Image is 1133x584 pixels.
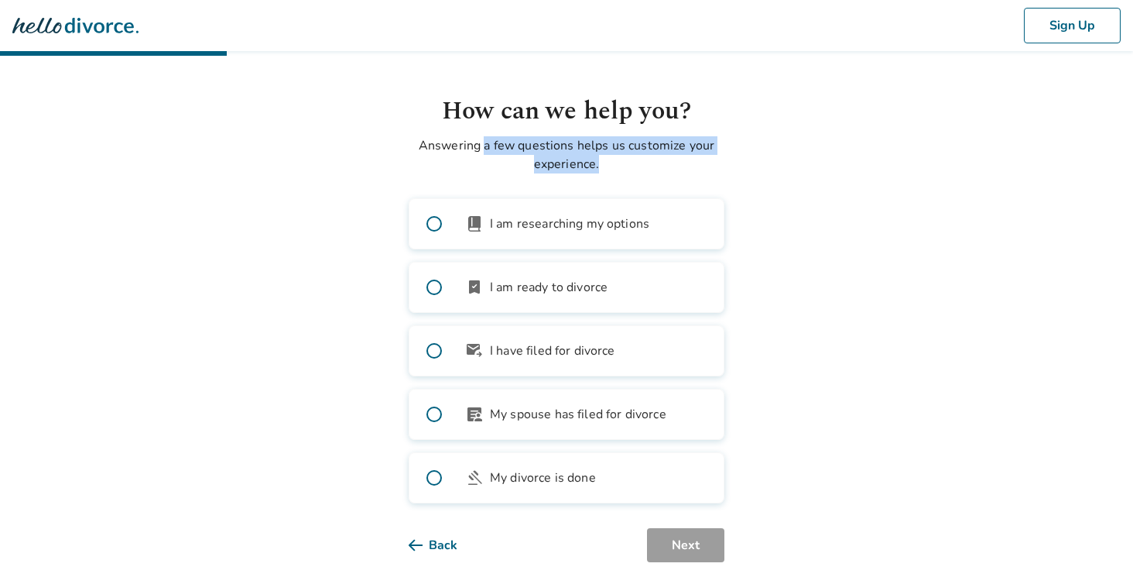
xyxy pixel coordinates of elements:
iframe: Chat Widget [1056,510,1133,584]
button: Sign Up [1024,8,1121,43]
span: I am ready to divorce [490,278,608,297]
button: Next [647,528,724,562]
span: My divorce is done [490,469,596,487]
span: I have filed for divorce [490,342,615,360]
span: bookmark_check [465,278,484,297]
span: article_person [465,405,484,424]
p: Answering a few questions helps us customize your experience. [409,136,724,173]
button: Back [409,528,482,562]
span: My spouse has filed for divorce [490,405,666,424]
span: gavel [465,469,484,487]
h1: How can we help you? [409,93,724,130]
span: I am researching my options [490,215,649,233]
span: outgoing_mail [465,342,484,360]
span: book_2 [465,215,484,233]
